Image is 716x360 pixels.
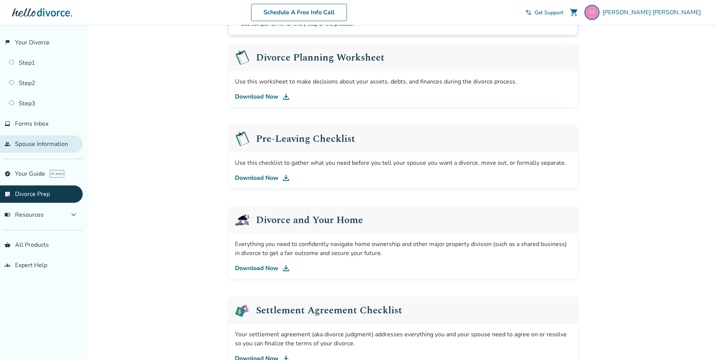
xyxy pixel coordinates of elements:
span: groups [5,262,11,268]
h2: Divorce and Your Home [256,215,363,225]
div: Your settlement agreement (aka divorce judgment) addresses everything you and your spouse need to... [235,330,572,348]
h2: Pre-Leaving Checklist [256,134,355,144]
span: explore [5,171,11,177]
a: Schedule A Free Info Call [251,4,347,21]
img: tollefsontroy@gmail.com [584,5,599,20]
img: DL [282,173,291,182]
img: DL [282,264,291,273]
span: menu_book [5,212,11,218]
span: AI beta [50,170,64,178]
a: Download Now [235,173,572,182]
img: Pre-Leaving Checklist [235,50,250,65]
img: Settlement Agreement Checklist [235,303,250,318]
a: Download Now [235,92,572,101]
h2: Divorce Planning Worksheet [256,53,384,62]
img: Divorce and Your Home [235,213,250,228]
div: Everything you need to confidently navigate home ownership and other major property division (suc... [235,240,572,258]
span: flag_2 [5,39,11,46]
h2: Settlement Agreement Checklist [256,305,402,315]
span: Get Support [534,9,563,16]
a: Download Now [235,264,572,273]
span: Resources [5,211,44,219]
span: list_alt_check [5,191,11,197]
img: DL [282,92,291,101]
span: phone_in_talk [525,9,531,15]
span: inbox [5,121,11,127]
div: Use this checklist to gather what you need before you tell your spouse you want a divorce, move o... [235,158,572,167]
iframe: Chat Widget [678,324,716,360]
span: people [5,141,11,147]
a: phone_in_talkGet Support [525,9,563,16]
div: Use this worksheet to make decisions about your assets, debts, and finances during the divorce pr... [235,77,572,86]
span: [PERSON_NAME] [PERSON_NAME] [602,8,704,17]
img: Pre-Leaving Checklist [235,131,250,146]
span: shopping_basket [5,242,11,248]
span: Forms Inbox [15,120,48,128]
span: shopping_cart [569,8,578,17]
span: expand_more [69,210,78,219]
